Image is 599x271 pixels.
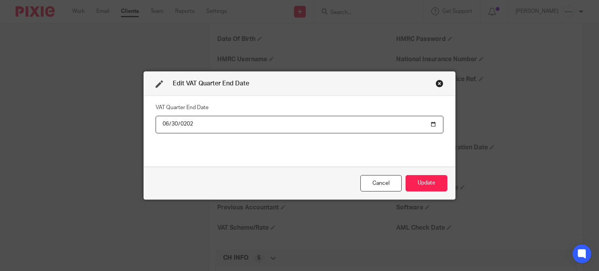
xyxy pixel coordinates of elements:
[156,104,209,112] label: VAT Quarter End Date
[360,175,402,192] div: Close this dialog window
[406,175,447,192] button: Update
[173,80,249,87] span: Edit VAT Quarter End Date
[156,116,443,133] input: YYYY-MM-DD
[436,80,443,87] div: Close this dialog window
